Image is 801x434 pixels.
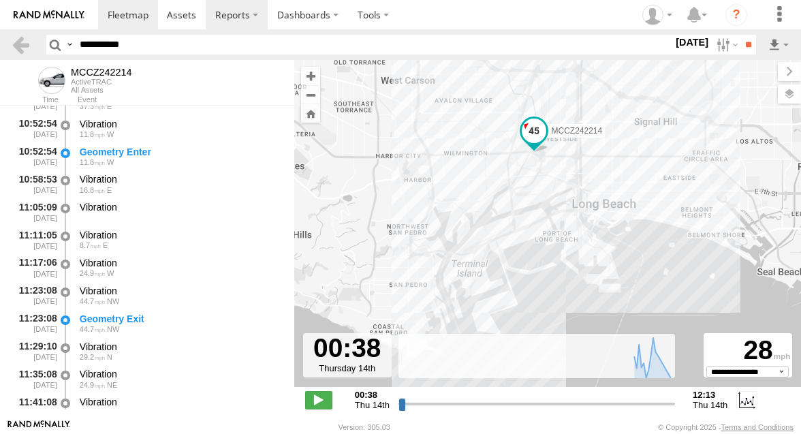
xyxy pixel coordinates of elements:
span: Heading: 110 [107,102,112,110]
div: 10:52:54 [DATE] [11,144,59,169]
span: 44.7 [80,325,105,333]
div: © Copyright 2025 - [658,423,794,431]
span: 11.8 [80,158,105,166]
label: Search Query [64,35,75,55]
label: Play/Stop [305,391,332,409]
span: 37.3 [80,102,105,110]
div: All Assets [71,86,132,94]
span: 24.9 [80,269,105,277]
div: ActiveTRAC [71,78,132,86]
span: Heading: 275 [107,269,114,277]
div: 11:23:08 [DATE] [11,311,59,336]
div: 28 [706,335,790,366]
span: 16.8 [80,186,105,194]
span: 8.7 [80,241,101,249]
button: Zoom Home [301,104,320,123]
div: Zulema McIntosch [638,5,677,25]
span: Heading: 299 [107,325,119,333]
div: 11:11:05 [DATE] [11,227,59,252]
span: Heading: 15 [107,353,112,361]
div: Vibration [80,368,281,380]
div: Vibration [80,341,281,353]
div: 11:41:08 [DATE] [11,394,59,419]
span: Heading: 71 [107,186,112,194]
div: 11:29:10 [DATE] [11,339,59,364]
div: 10:58:53 [DATE] [11,172,59,197]
img: rand-logo.svg [14,10,84,20]
label: [DATE] [673,35,711,50]
div: MCCZ242214 - View Asset History [71,67,132,78]
span: MCCZ242214 [552,126,603,136]
span: 44.7 [80,297,105,305]
label: Export results as... [767,35,790,55]
label: Search Filter Options [711,35,740,55]
div: 11:23:08 [DATE] [11,283,59,308]
span: Thu 14th Aug 2025 [355,400,390,410]
span: Heading: 283 [107,158,114,166]
div: Vibration [80,118,281,130]
span: Heading: 283 [107,130,114,138]
div: Event [78,97,294,104]
div: Vibration [80,201,281,213]
span: Heading: 99 [103,241,108,249]
div: Vibration [80,257,281,269]
div: 11:35:08 [DATE] [11,367,59,392]
button: Zoom out [301,85,320,104]
div: Vibration [80,173,281,185]
div: Vibration [80,229,281,241]
div: Geometry Enter [80,146,281,158]
div: Geometry Exit [80,313,281,325]
span: Heading: 27 [107,381,117,389]
div: Time [11,97,59,104]
span: 29.2 [80,353,105,361]
strong: 00:38 [355,390,390,400]
span: Thu 14th Aug 2025 [693,400,727,410]
div: 11:17:06 [DATE] [11,255,59,280]
div: Version: 305.03 [339,423,390,431]
i: ? [725,4,747,26]
span: Heading: 299 [107,297,119,305]
a: Terms and Conditions [721,423,794,431]
div: Vibration [80,285,281,297]
span: 11.8 [80,130,105,138]
div: 10:52:54 [DATE] [11,116,59,141]
div: 11:05:09 [DATE] [11,199,59,224]
a: Back to previous Page [11,35,31,55]
div: Vibration [80,396,281,408]
span: 24.9 [80,381,105,389]
strong: 12:13 [693,390,727,400]
button: Zoom in [301,67,320,85]
a: Visit our Website [7,420,70,434]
